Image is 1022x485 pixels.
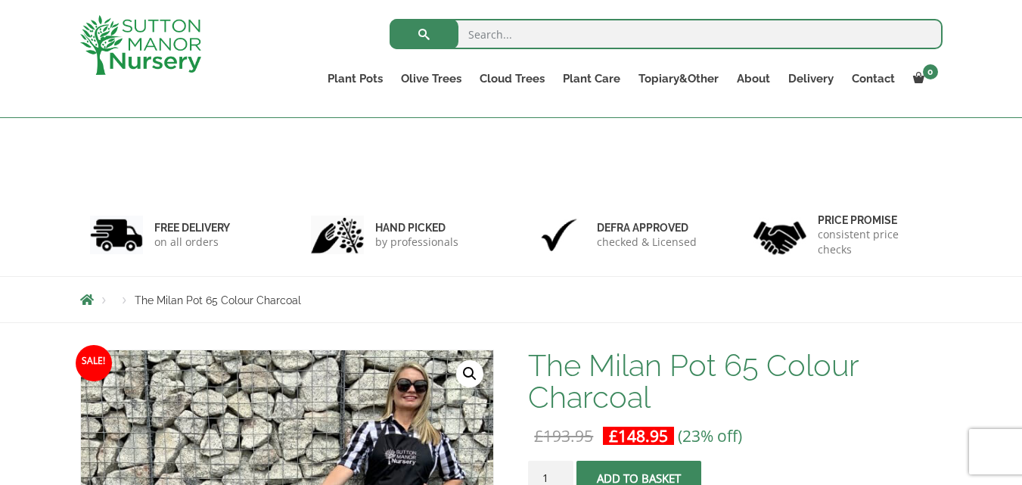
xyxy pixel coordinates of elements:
[375,235,458,250] p: by professionals
[818,213,933,227] h6: Price promise
[609,425,668,446] bdi: 148.95
[904,68,943,89] a: 0
[154,235,230,250] p: on all orders
[311,216,364,254] img: 2.jpg
[923,64,938,79] span: 0
[728,68,779,89] a: About
[534,425,543,446] span: £
[76,345,112,381] span: Sale!
[392,68,471,89] a: Olive Trees
[554,68,629,89] a: Plant Care
[90,216,143,254] img: 1.jpg
[80,15,201,75] img: logo
[609,425,618,446] span: £
[471,68,554,89] a: Cloud Trees
[80,294,943,306] nav: Breadcrumbs
[528,350,942,413] h1: The Milan Pot 65 Colour Charcoal
[597,221,697,235] h6: Defra approved
[390,19,943,49] input: Search...
[629,68,728,89] a: Topiary&Other
[597,235,697,250] p: checked & Licensed
[779,68,843,89] a: Delivery
[533,216,586,254] img: 3.jpg
[135,294,301,306] span: The Milan Pot 65 Colour Charcoal
[843,68,904,89] a: Contact
[154,221,230,235] h6: FREE DELIVERY
[678,425,742,446] span: (23% off)
[818,227,933,257] p: consistent price checks
[534,425,593,446] bdi: 193.95
[753,212,806,258] img: 4.jpg
[456,360,483,387] a: View full-screen image gallery
[318,68,392,89] a: Plant Pots
[375,221,458,235] h6: hand picked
